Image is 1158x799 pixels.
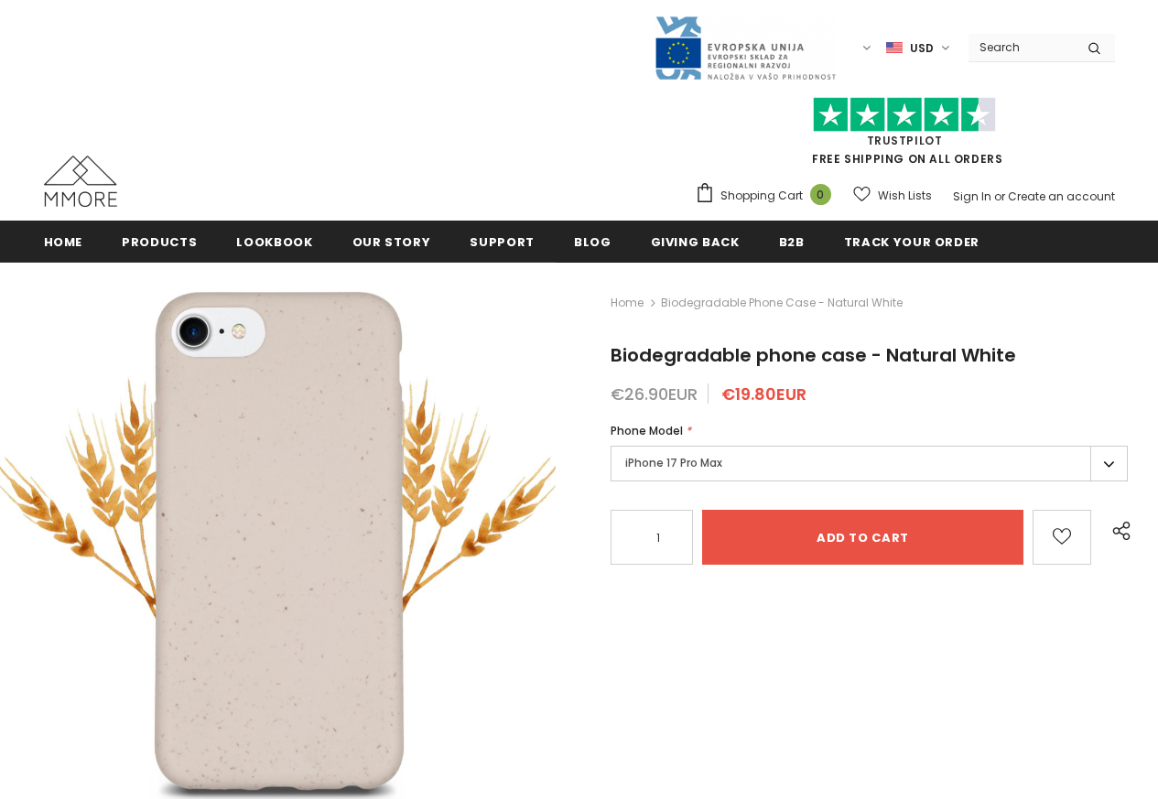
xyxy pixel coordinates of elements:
span: Blog [574,233,611,251]
label: iPhone 17 Pro Max [611,446,1128,481]
a: Shopping Cart 0 [695,182,840,210]
span: Biodegradable phone case - Natural White [661,292,903,314]
span: FREE SHIPPING ON ALL ORDERS [695,105,1115,167]
input: Search Site [969,34,1074,60]
span: 0 [810,184,831,205]
a: Create an account [1008,189,1115,204]
span: €19.80EUR [721,383,806,405]
span: Giving back [651,233,740,251]
a: Products [122,221,197,262]
a: support [470,221,535,262]
a: Track your order [844,221,979,262]
span: or [994,189,1005,204]
span: Shopping Cart [720,187,803,205]
a: Giving back [651,221,740,262]
img: Trust Pilot Stars [813,97,996,133]
span: €26.90EUR [611,383,698,405]
input: Add to cart [702,510,1023,565]
span: Biodegradable phone case - Natural White [611,342,1016,368]
span: Phone Model [611,423,683,438]
a: Our Story [352,221,431,262]
a: Trustpilot [867,133,943,148]
a: Home [611,292,644,314]
img: MMORE Cases [44,156,117,207]
a: Home [44,221,83,262]
span: Home [44,233,83,251]
span: Wish Lists [878,187,932,205]
a: Blog [574,221,611,262]
span: B2B [779,233,805,251]
a: B2B [779,221,805,262]
span: Our Story [352,233,431,251]
span: Products [122,233,197,251]
span: Track your order [844,233,979,251]
a: Sign In [953,189,991,204]
a: Wish Lists [853,179,932,211]
a: Javni Razpis [654,39,837,55]
span: USD [910,39,934,58]
a: Lookbook [236,221,312,262]
span: Lookbook [236,233,312,251]
img: USD [886,40,903,56]
img: Javni Razpis [654,15,837,81]
span: support [470,233,535,251]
